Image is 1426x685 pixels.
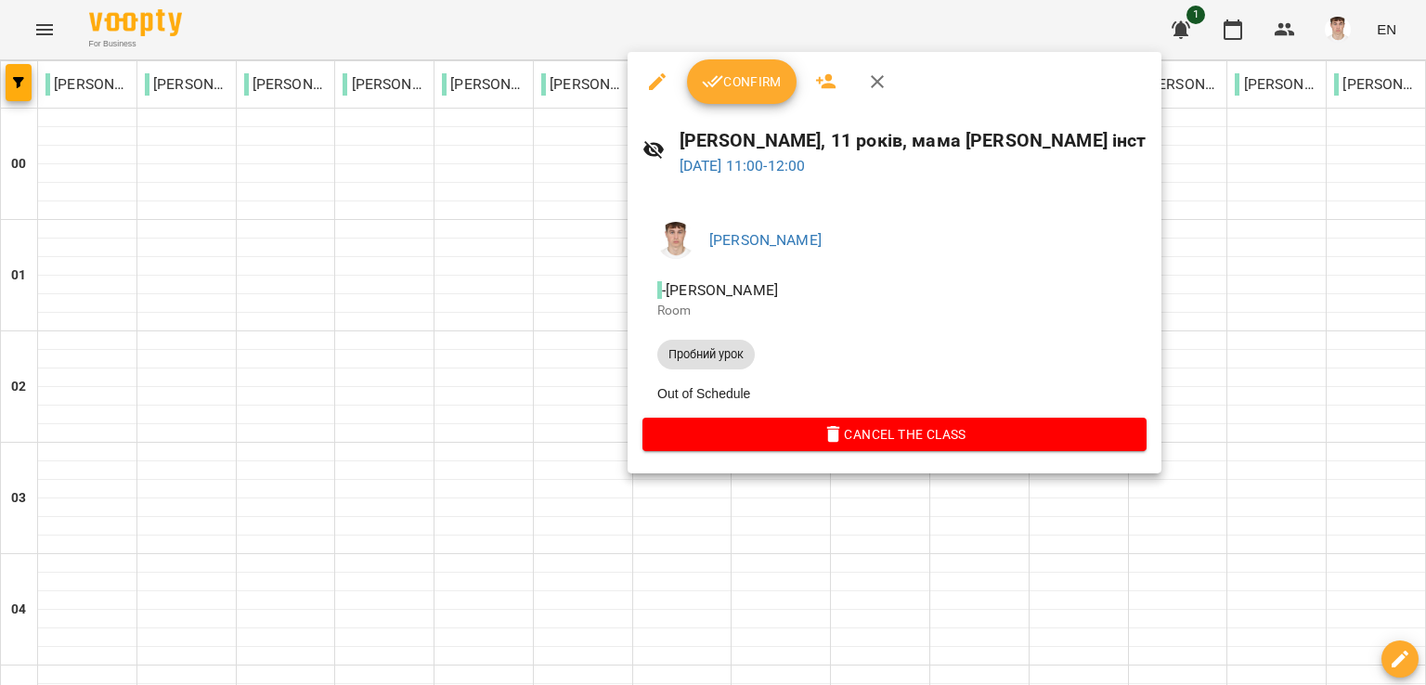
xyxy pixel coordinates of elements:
[657,222,694,259] img: 8fe045a9c59afd95b04cf3756caf59e6.jpg
[657,302,1132,320] p: Room
[657,346,755,363] span: Пробний урок
[680,157,806,174] a: [DATE] 11:00-12:00
[680,126,1147,155] h6: [PERSON_NAME], 11 років, мама [PERSON_NAME] інст
[657,423,1132,446] span: Cancel the class
[709,231,822,249] a: [PERSON_NAME]
[687,59,797,104] button: Confirm
[642,418,1147,451] button: Cancel the class
[642,377,1147,410] li: Out of Schedule
[702,71,782,93] span: Confirm
[657,281,782,299] span: - [PERSON_NAME]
